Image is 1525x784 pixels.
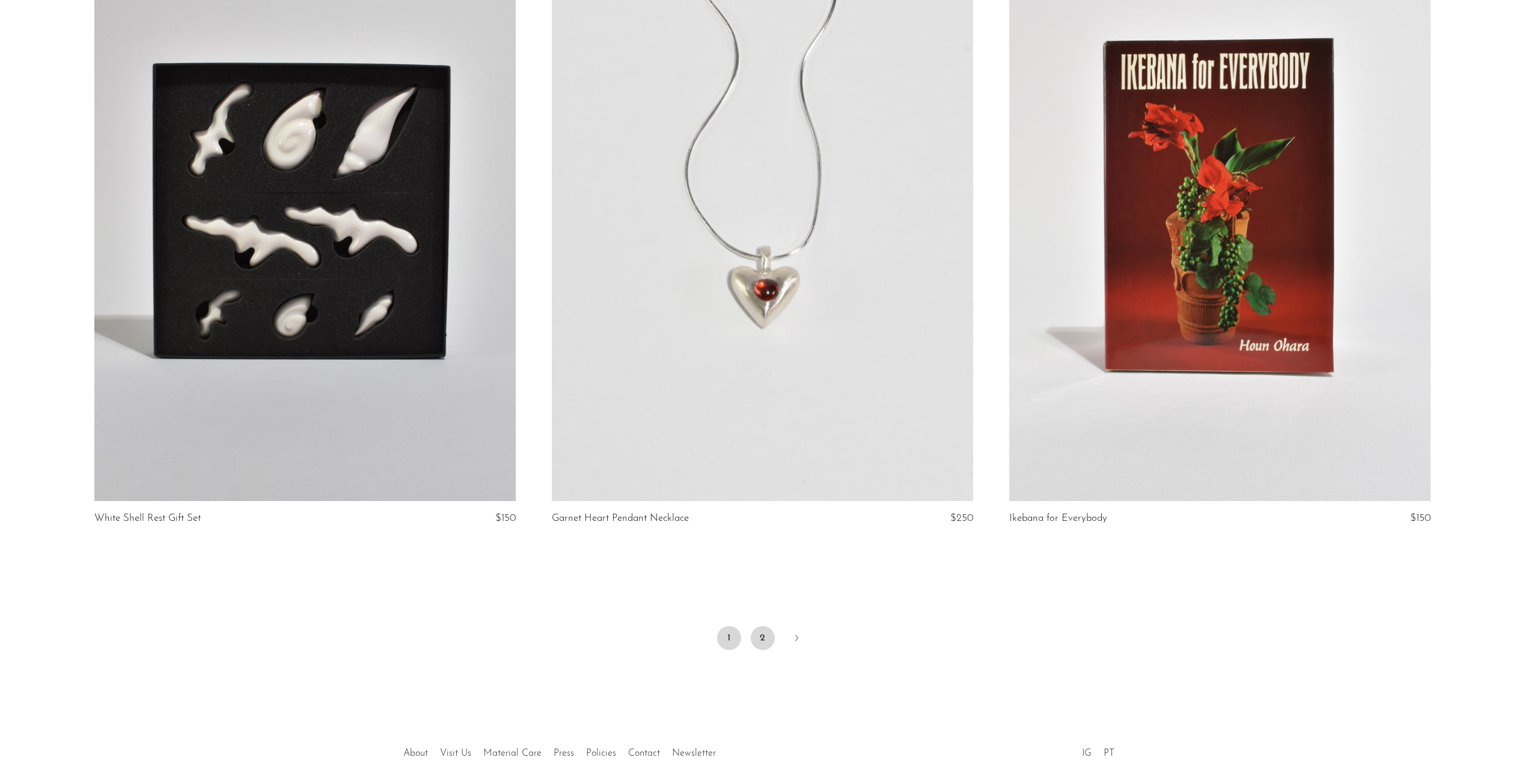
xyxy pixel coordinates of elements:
a: About [403,749,428,758]
span: 1 [717,626,741,650]
a: Next [784,626,808,652]
ul: Quick links [397,739,722,762]
a: 2 [751,626,775,650]
a: Visit Us [440,749,471,758]
ul: Social Medias [1076,739,1120,762]
a: PT [1104,749,1114,758]
a: Contact [628,749,660,758]
span: $250 [950,513,973,523]
a: Garnet Heart Pendant Necklace [552,513,689,524]
a: IG [1082,749,1092,758]
a: Ikebana for Everybody [1009,513,1107,524]
a: Press [554,749,574,758]
span: $150 [495,513,516,523]
a: Material Care [483,749,542,758]
a: Policies [586,749,616,758]
a: White Shell Rest Gift Set [94,513,201,524]
span: $150 [1410,513,1431,523]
